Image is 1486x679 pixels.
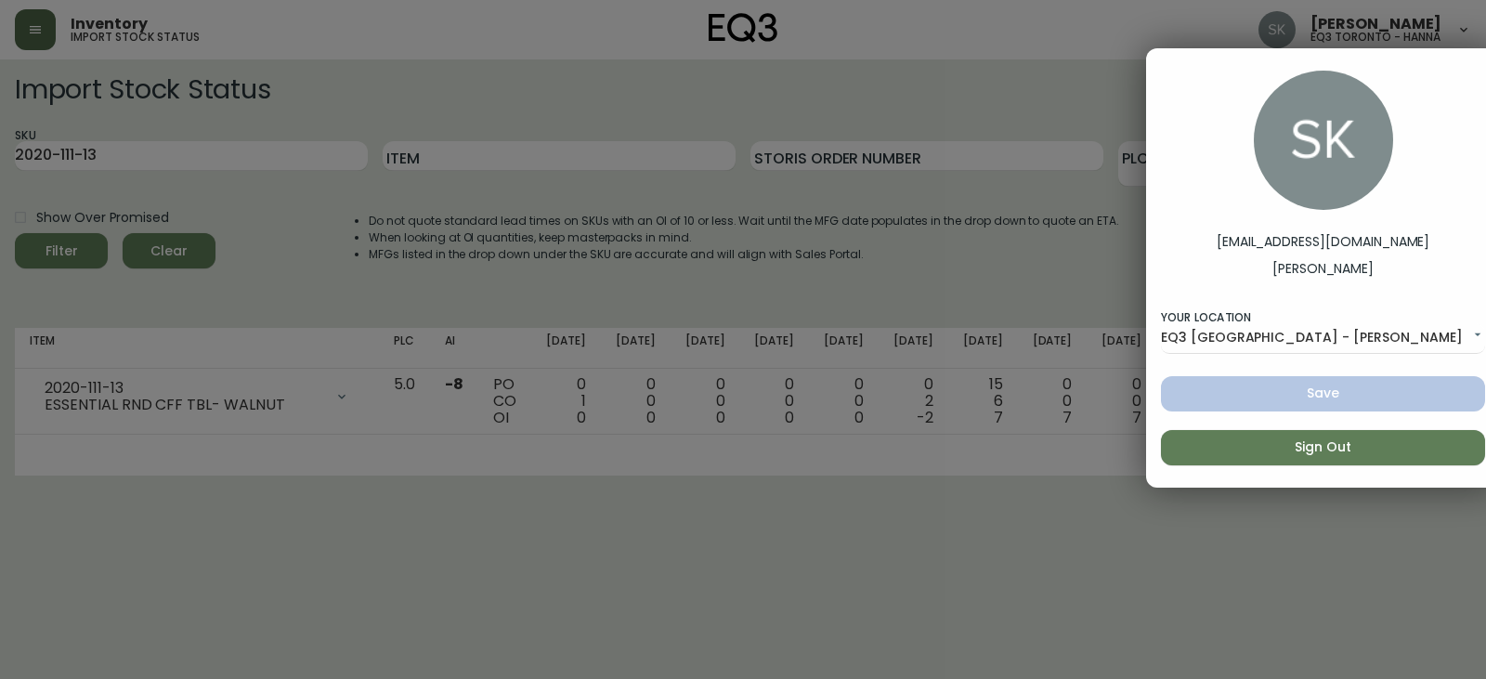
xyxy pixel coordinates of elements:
div: EQ3 [GEOGRAPHIC_DATA] - [PERSON_NAME] [1161,323,1485,354]
button: Sign Out [1161,430,1485,465]
label: [PERSON_NAME] [1272,259,1374,279]
label: [EMAIL_ADDRESS][DOMAIN_NAME] [1217,232,1430,252]
span: Sign Out [1176,436,1470,459]
img: 2f4b246f1aa1d14c63ff9b0999072a8a [1254,71,1393,210]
